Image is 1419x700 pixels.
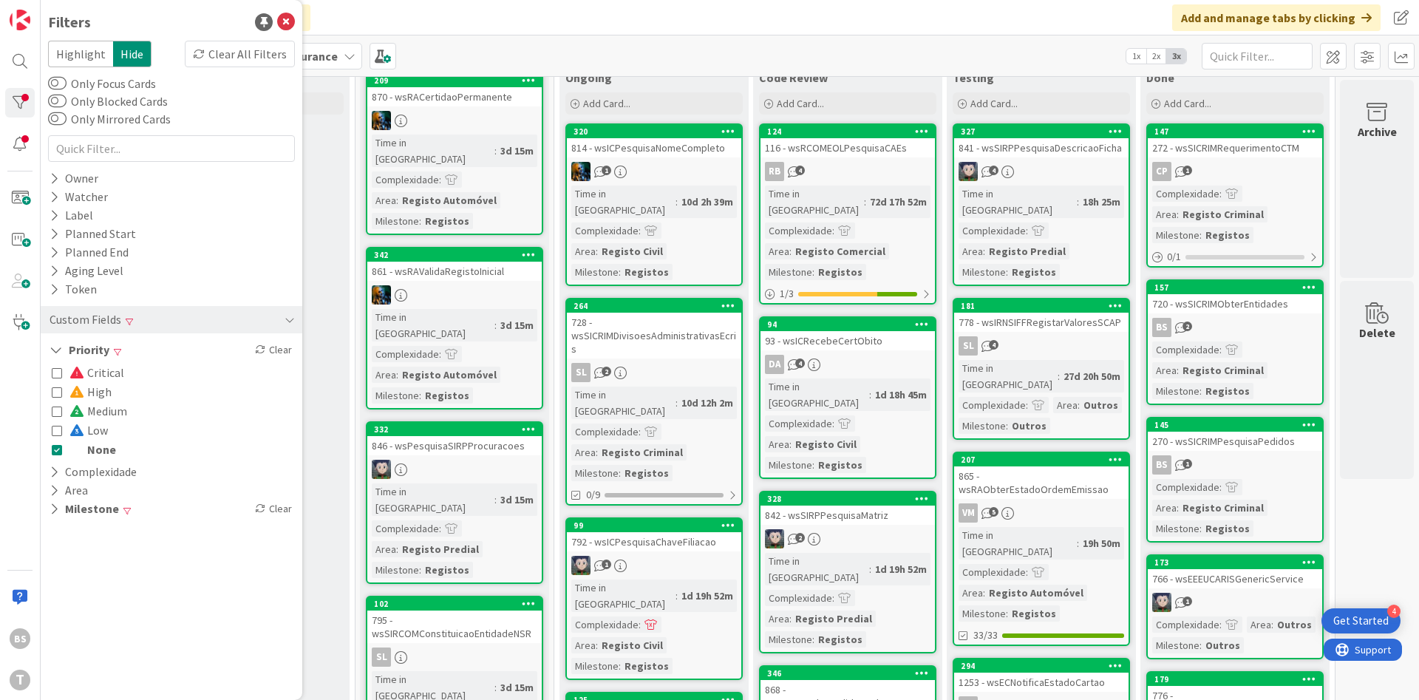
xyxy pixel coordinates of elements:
[398,367,500,383] div: Registo Automóvel
[639,424,641,440] span: :
[954,138,1129,157] div: 841 - wsSIRPPesquisaDescricaoFicha
[48,341,111,359] button: Priority
[1179,500,1267,516] div: Registo Criminal
[1154,282,1322,293] div: 157
[567,532,741,551] div: 792 - wsICPesquisaChaveFiliacao
[760,331,935,350] div: 93 - wsICRecebeCertObito
[69,440,116,459] span: None
[765,436,789,452] div: Area
[1148,125,1322,157] div: 147272 - wsSICRIMRequerimentoCTM
[989,340,998,350] span: 4
[48,500,120,518] button: Milestone
[69,363,124,382] span: Critical
[1006,264,1008,280] span: :
[678,194,737,210] div: 10d 2h 39m
[954,125,1129,138] div: 327
[565,517,743,680] a: 99792 - wsICPesquisaChaveFiliacaoLSTime in [GEOGRAPHIC_DATA]:1d 19h 52mComplexidade:Area:Registo ...
[832,415,834,432] span: :
[396,367,398,383] span: :
[48,94,67,109] button: Only Blocked Cards
[619,264,621,280] span: :
[421,562,473,578] div: Registos
[586,487,600,503] span: 0/9
[571,243,596,259] div: Area
[1148,556,1322,569] div: 173
[52,421,108,440] button: Low
[1202,383,1253,399] div: Registos
[602,367,611,376] span: 2
[959,264,1006,280] div: Milestone
[954,466,1129,499] div: 865 - wsRAObterEstadoOrdemEmissao
[497,143,537,159] div: 3d 15m
[1148,294,1322,313] div: 720 - wsSICRIMObterEntidades
[1152,362,1177,378] div: Area
[419,387,421,404] span: :
[1179,362,1267,378] div: Registo Criminal
[1182,597,1192,606] span: 1
[48,92,168,110] label: Only Blocked Cards
[789,243,792,259] span: :
[1152,162,1171,181] div: CP
[419,213,421,229] span: :
[970,97,1018,110] span: Add Card...
[792,436,860,452] div: Registo Civil
[959,503,978,523] div: VM
[812,457,814,473] span: :
[398,192,500,208] div: Registo Automóvel
[571,186,676,218] div: Time in [GEOGRAPHIC_DATA]
[678,395,737,411] div: 10d 12h 2m
[372,460,391,479] img: LS
[961,126,1129,137] div: 327
[372,367,396,383] div: Area
[1006,418,1008,434] span: :
[1219,341,1222,358] span: :
[765,243,789,259] div: Area
[439,171,441,188] span: :
[372,520,439,537] div: Complexidade
[760,492,935,525] div: 328842 - wsSIRPPesquisaMatriz
[398,541,483,557] div: Registo Predial
[367,460,542,479] div: LS
[571,580,676,612] div: Time in [GEOGRAPHIC_DATA]
[439,520,441,537] span: :
[954,313,1129,332] div: 778 - wsIRNSIFFRegistarValoresSCAP
[1053,397,1078,413] div: Area
[959,397,1026,413] div: Complexidade
[1199,227,1202,243] span: :
[760,162,935,181] div: RB
[567,556,741,575] div: LS
[760,125,935,157] div: 124116 - wsRCOMEOLPesquisaCAEs
[953,123,1130,286] a: 327841 - wsSIRPPesquisaDescricaoFichaLSTime in [GEOGRAPHIC_DATA]:18h 25mComplexidade:Area:Registo...
[959,162,978,181] img: LS
[985,243,1069,259] div: Registo Predial
[372,541,396,557] div: Area
[396,192,398,208] span: :
[571,465,619,481] div: Milestone
[574,126,741,137] div: 320
[497,492,537,508] div: 3d 15m
[765,222,832,239] div: Complexidade
[574,520,741,531] div: 99
[497,317,537,333] div: 3d 15m
[780,286,794,302] span: 1 / 3
[619,465,621,481] span: :
[494,143,497,159] span: :
[959,564,1026,580] div: Complexidade
[765,355,784,374] div: DA
[52,363,124,382] button: Critical
[366,72,543,235] a: 209870 - wsRACertidaoPermanenteJCTime in [GEOGRAPHIC_DATA]:3d 15mComplexidade:Area:Registo Automó...
[954,299,1129,313] div: 181
[366,421,543,584] a: 332846 - wsPesquisaSIRPProcuracoesLSTime in [GEOGRAPHIC_DATA]:3d 15mComplexidade:Area:Registo Pre...
[959,336,978,356] div: SL
[1177,362,1179,378] span: :
[959,360,1058,393] div: Time in [GEOGRAPHIC_DATA]
[765,529,784,548] img: LS
[953,452,1130,646] a: 207865 - wsRAObterEstadoOrdemEmissaoVMTime in [GEOGRAPHIC_DATA]:19h 50mComplexidade:Area:Registo ...
[759,123,936,305] a: 124116 - wsRCOMEOLPesquisaCAEsRBTime in [GEOGRAPHIC_DATA]:72d 17h 52mComplexidade:Area:Registo Co...
[954,299,1129,332] div: 181778 - wsIRNSIFFRegistarValoresSCAP
[760,529,935,548] div: LS
[567,125,741,138] div: 320
[954,503,1129,523] div: VM
[367,285,542,305] div: JC
[567,519,741,532] div: 99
